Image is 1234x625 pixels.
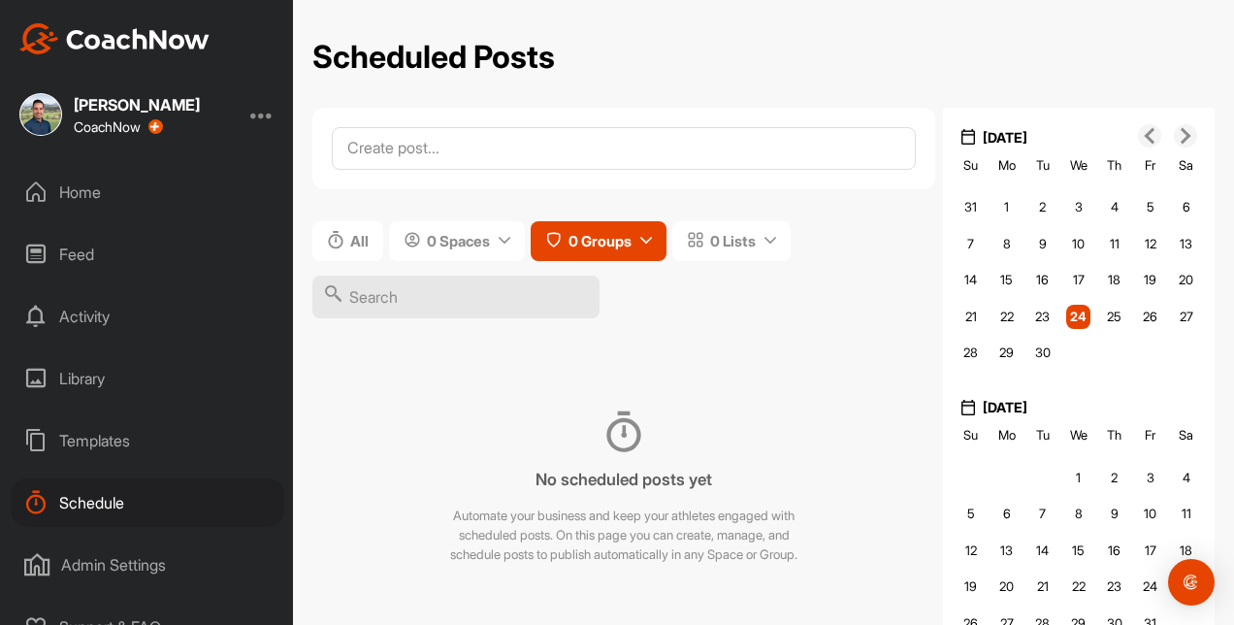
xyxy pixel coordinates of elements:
div: CoachNow [74,119,163,135]
div: Feed [11,230,284,279]
span: 29 [999,345,1014,360]
span: 22 [1000,309,1014,324]
div: month 2025-09 [949,189,1209,372]
div: Choose Wednesday, September 10th, 2025 [1066,232,1090,257]
div: Choose Monday, October 6th, 2025 [994,502,1019,527]
div: Tu [1030,153,1055,179]
span: 2 [1111,470,1118,485]
span: 20 [1179,272,1193,287]
div: Open Intercom Messenger [1168,559,1215,606]
div: Choose Friday, October 17th, 2025 [1138,539,1162,564]
span: 8 [1075,506,1083,521]
div: Choose Thursday, September 18th, 2025 [1102,268,1126,293]
div: Th [1102,153,1126,179]
div: Choose Wednesday, October 22nd, 2025 [1066,575,1090,600]
div: Choose Tuesday, September 16th, 2025 [1030,268,1055,293]
div: Choose Saturday, October 4th, 2025 [1174,466,1198,491]
span: 6 [1183,199,1190,214]
div: Choose Sunday, October 19th, 2025 [958,575,983,600]
span: 16 [1036,272,1049,287]
span: 3 [1075,199,1083,214]
div: Choose Monday, September 29th, 2025 [994,341,1019,366]
span: 5 [1147,199,1154,214]
span: 13 [1000,543,1013,558]
div: Choose Wednesday, September 3rd, 2025 [1066,195,1090,220]
div: Choose Tuesday, September 23rd, 2025 [1030,305,1055,330]
div: Choose Tuesday, September 30th, 2025 [1030,341,1055,366]
div: Templates [11,416,284,465]
div: Choose Monday, October 20th, 2025 [994,575,1019,600]
span: 19 [1144,272,1156,287]
div: Su [958,153,983,179]
span: 20 [999,578,1014,594]
span: 14 [1036,543,1049,558]
h3: No scheduled posts yet [536,467,712,493]
div: Mo [994,153,1019,179]
div: Schedule [11,478,284,527]
img: square_a0eb83b2ebb350e153cc8c54236569c1.jpg [19,93,62,136]
span: 22 [1072,578,1086,594]
div: Choose Saturday, September 13th, 2025 [1174,232,1198,257]
div: Choose Thursday, October 9th, 2025 [1102,502,1126,527]
span: 14 [964,272,977,287]
div: Choose Friday, September 12th, 2025 [1138,232,1162,257]
span: 15 [1072,543,1085,558]
span: 12 [965,543,977,558]
div: Choose Thursday, October 16th, 2025 [1102,539,1126,564]
div: Choose Thursday, October 23rd, 2025 [1102,575,1126,600]
div: Choose Monday, October 13th, 2025 [994,539,1019,564]
span: 0 Lists [710,231,756,251]
button: Previous Month [1138,124,1161,148]
span: 9 [1111,506,1119,521]
span: 8 [1003,236,1011,251]
span: 10 [1144,506,1156,521]
div: Choose Tuesday, October 7th, 2025 [1030,502,1055,527]
span: 12 [1145,236,1156,251]
div: Th [1102,423,1126,448]
div: [PERSON_NAME] [74,97,200,113]
div: Admin Settings [11,541,284,589]
span: 17 [1073,272,1085,287]
div: Choose Friday, October 24th, 2025 [1138,575,1162,600]
div: We [1066,153,1090,179]
span: 13 [1180,236,1192,251]
span: 7 [967,236,974,251]
div: Choose Wednesday, September 17th, 2025 [1066,268,1090,293]
p: Automate your business and keep your athletes engaged with scheduled posts. On this page you can ... [442,507,806,564]
span: 11 [1182,506,1191,521]
span: 10 [1072,236,1085,251]
div: Choose Saturday, October 11th, 2025 [1174,502,1198,527]
span: 11 [1110,236,1120,251]
div: Choose Wednesday, October 8th, 2025 [1066,502,1090,527]
span: 9 [1039,236,1047,251]
span: 0 Spaces [427,231,490,251]
div: Choose Sunday, September 7th, 2025 [958,232,983,257]
span: 2 [1039,199,1046,214]
div: Choose Sunday, September 21st, 2025 [958,305,983,330]
div: Choose Tuesday, October 14th, 2025 [1030,539,1055,564]
div: Library [11,354,284,403]
div: Home [11,168,284,216]
div: Choose Thursday, October 2nd, 2025 [1102,466,1126,491]
div: Choose Tuesday, September 9th, 2025 [1030,232,1055,257]
span: 6 [1003,506,1011,521]
div: Choose Wednesday, October 1st, 2025 [1066,466,1090,491]
div: Tu [1030,423,1055,448]
span: 17 [1145,543,1156,558]
span: All [350,231,369,251]
span: 23 [1035,309,1050,324]
button: All [312,221,383,261]
span: 27 [1180,309,1193,324]
button: Next Month [1174,124,1197,148]
span: 15 [1000,272,1013,287]
button: 0 Spaces [389,221,525,261]
div: Choose Saturday, September 20th, 2025 [1174,268,1198,293]
div: We [1066,423,1090,448]
span: 4 [1111,199,1119,214]
div: Choose Wednesday, October 15th, 2025 [1066,539,1090,564]
div: Choose Sunday, October 12th, 2025 [958,539,983,564]
div: Sa [1174,423,1198,448]
button: 0 Groups [531,221,666,261]
div: Choose Thursday, September 4th, 2025 [1102,195,1126,220]
div: Choose Friday, October 3rd, 2025 [1138,466,1162,491]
